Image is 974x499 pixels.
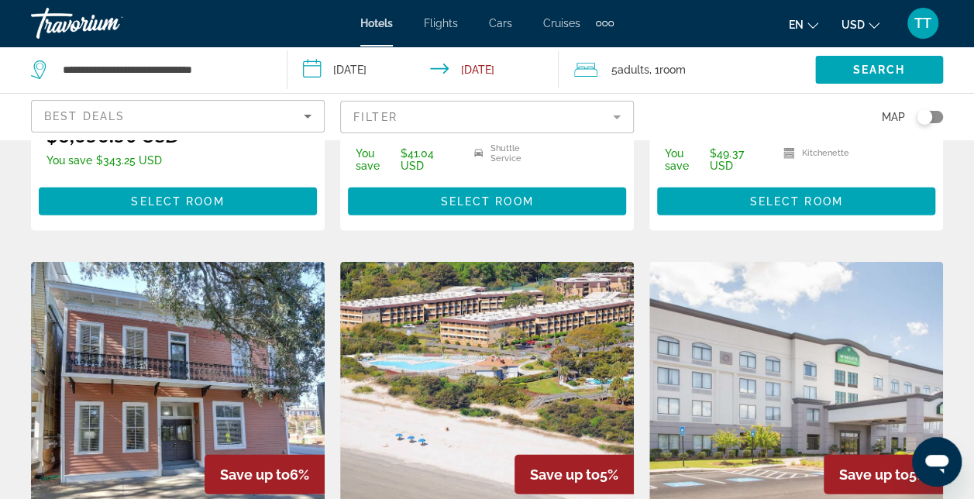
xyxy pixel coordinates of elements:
[841,13,879,36] button: Change currency
[882,106,905,128] span: Map
[466,142,542,165] li: Shuttle Service
[776,142,852,165] li: Kitchenette
[360,17,393,29] a: Hotels
[31,3,186,43] a: Travorium
[356,147,455,172] p: $41.04 USD
[489,17,512,29] a: Cars
[543,17,580,29] a: Cruises
[657,188,935,215] button: Select Room
[424,17,458,29] a: Flights
[596,11,614,36] button: Extra navigation items
[39,191,317,208] a: Select Room
[841,19,865,31] span: USD
[287,46,559,93] button: Check-in date: Sep 19, 2025 Check-out date: Sep 22, 2025
[356,147,397,172] span: You save
[789,13,818,36] button: Change language
[839,466,909,483] span: Save up to
[903,7,943,40] button: User Menu
[665,147,764,172] p: $49.37 USD
[905,110,943,124] button: Toggle map
[665,147,706,172] span: You save
[657,191,935,208] a: Select Room
[131,195,224,208] span: Select Room
[853,64,906,76] span: Search
[912,437,962,487] iframe: Button to launch messaging window
[348,191,626,208] a: Select Room
[789,19,804,31] span: en
[46,154,92,167] span: You save
[914,15,931,31] span: TT
[611,59,649,81] span: 5
[659,64,686,76] span: Room
[340,100,634,134] button: Filter
[530,466,600,483] span: Save up to
[44,110,125,122] span: Best Deals
[649,59,686,81] span: , 1
[39,188,317,215] button: Select Room
[749,195,842,208] span: Select Room
[205,455,325,494] div: 6%
[618,64,649,76] span: Adults
[44,107,311,126] mat-select: Sort by
[440,195,533,208] span: Select Room
[348,188,626,215] button: Select Room
[515,455,634,494] div: 5%
[46,154,180,167] p: $343.25 USD
[824,455,943,494] div: 5%
[559,46,815,93] button: Travelers: 5 adults, 0 children
[220,466,290,483] span: Save up to
[815,56,943,84] button: Search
